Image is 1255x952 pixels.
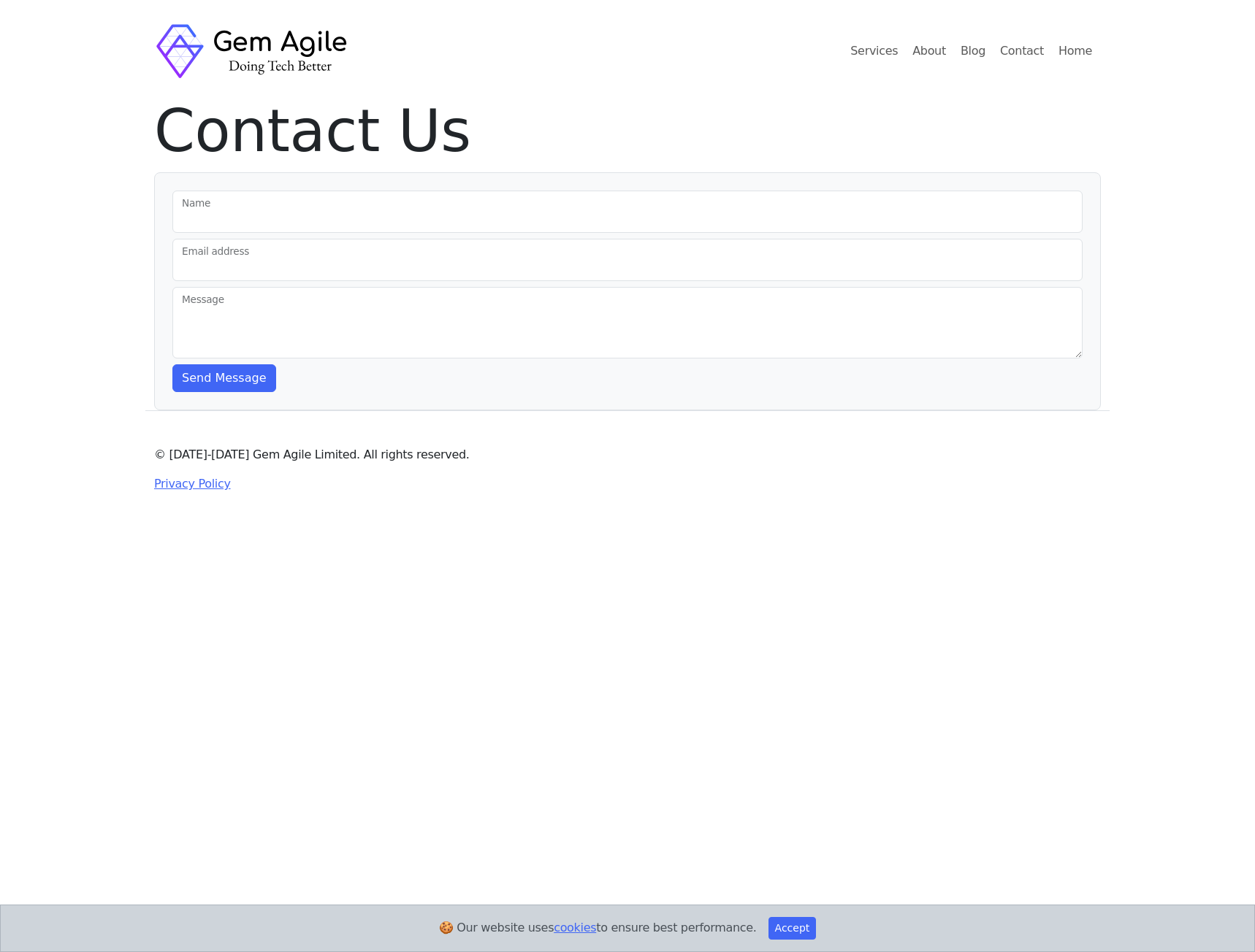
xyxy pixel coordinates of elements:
a: Blog [955,37,991,66]
a: cookies [554,921,596,934]
a: Contact [994,37,1050,66]
button: Accept [768,917,817,940]
a: Privacy Policy [154,477,231,491]
a: Home [1053,37,1098,66]
button: Send Message [172,364,276,392]
img: Gem Agile [154,21,351,81]
a: About [907,37,952,66]
h1: Contact Us [154,96,1101,166]
p: © [DATE]-[DATE] Gem Agile Limited. All rights reserved. [154,446,1101,464]
a: Services [844,37,904,66]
